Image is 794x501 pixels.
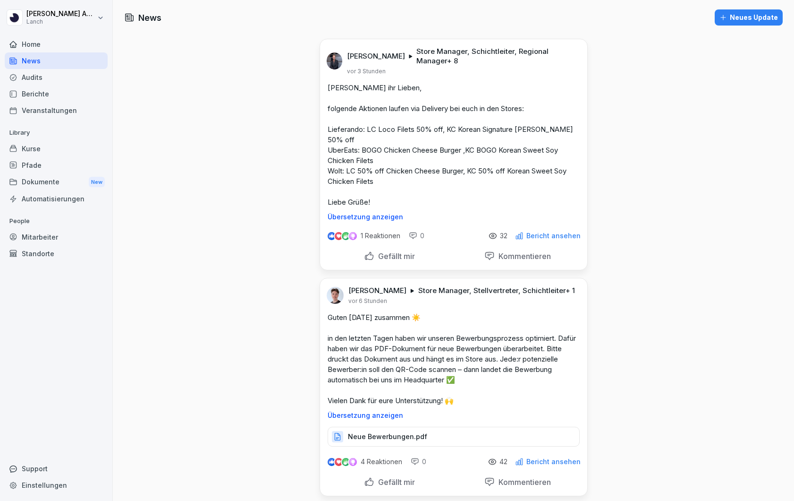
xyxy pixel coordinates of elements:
[138,11,161,24] h1: News
[5,214,108,229] p: People
[5,245,108,262] a: Standorte
[5,102,108,119] a: Veranstaltungen
[495,251,551,261] p: Kommentieren
[418,286,575,295] p: Store Manager, Stellvertreter, Schichtleiter + 1
[5,173,108,191] div: Dokumente
[328,458,335,466] img: like
[361,232,400,240] p: 1 Reaktionen
[26,18,95,25] p: Lanch
[328,213,580,221] p: Übersetzung anzeigen
[327,287,344,304] img: kn2k215p28akpshysf7ormw9.png
[5,190,108,207] a: Automatisierungen
[5,173,108,191] a: DokumenteNew
[361,458,402,466] p: 4 Reaktionen
[328,435,580,444] a: Neue Bewerbungen.pdf
[335,458,342,466] img: love
[328,232,335,240] img: like
[719,12,778,23] div: Neues Update
[5,69,108,86] a: Audits
[342,458,350,466] img: celebrate
[5,460,108,477] div: Support
[526,232,581,240] p: Bericht ansehen
[416,47,575,66] p: Store Manager, Schichtleiter, Regional Manager + 8
[349,458,357,466] img: inspiring
[347,52,405,61] p: [PERSON_NAME]
[347,68,386,75] p: vor 3 Stunden
[495,477,551,487] p: Kommentieren
[327,52,343,69] img: gfrdeep66o3yxsw3jdyhfsxu.png
[5,157,108,173] a: Pfade
[5,86,108,102] a: Berichte
[348,286,406,295] p: [PERSON_NAME]
[348,297,387,305] p: vor 6 Stunden
[715,9,783,26] button: Neues Update
[499,458,507,466] p: 42
[374,251,415,261] p: Gefällt mir
[348,432,427,441] p: Neue Bewerbungen.pdf
[500,232,507,240] p: 32
[89,177,105,188] div: New
[5,140,108,157] a: Kurse
[5,36,108,52] a: Home
[5,52,108,69] a: News
[526,458,581,466] p: Bericht ansehen
[26,10,95,18] p: [PERSON_NAME] Ahlert
[5,229,108,245] a: Mitarbeiter
[374,477,415,487] p: Gefällt mir
[5,125,108,140] p: Library
[5,477,108,493] a: Einstellungen
[328,412,580,419] p: Übersetzung anzeigen
[328,312,580,406] p: Guten [DATE] zusammen ☀️ in den letzten Tagen haben wir unseren Bewerbungsprozess optimiert. Dafü...
[342,232,350,240] img: celebrate
[349,232,357,240] img: inspiring
[335,233,342,240] img: love
[409,231,424,241] div: 0
[328,83,580,207] p: [PERSON_NAME] ihr Lieben, folgende Aktionen laufen via Delivery bei euch in den Stores: Lieferand...
[411,457,426,466] div: 0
